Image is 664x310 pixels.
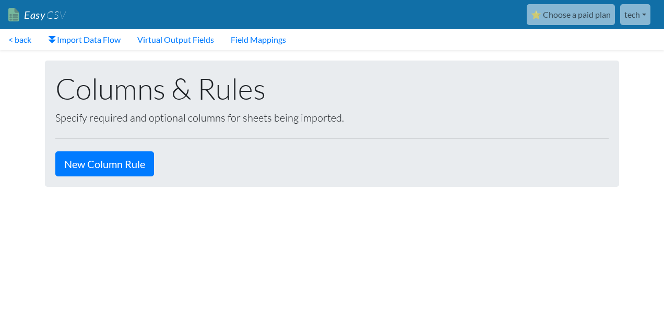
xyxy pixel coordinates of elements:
[8,4,66,26] a: EasyCSV
[55,151,154,176] a: New Column Rule
[129,29,222,50] a: Virtual Output Fields
[40,29,129,50] a: Import Data Flow
[527,4,615,25] a: ⭐ Choose a paid plan
[222,29,294,50] a: Field Mappings
[55,110,609,126] p: Specify required and optional columns for sheets being imported.
[55,71,609,106] h1: Columns & Rules
[620,4,650,25] a: tech
[45,8,66,21] span: CSV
